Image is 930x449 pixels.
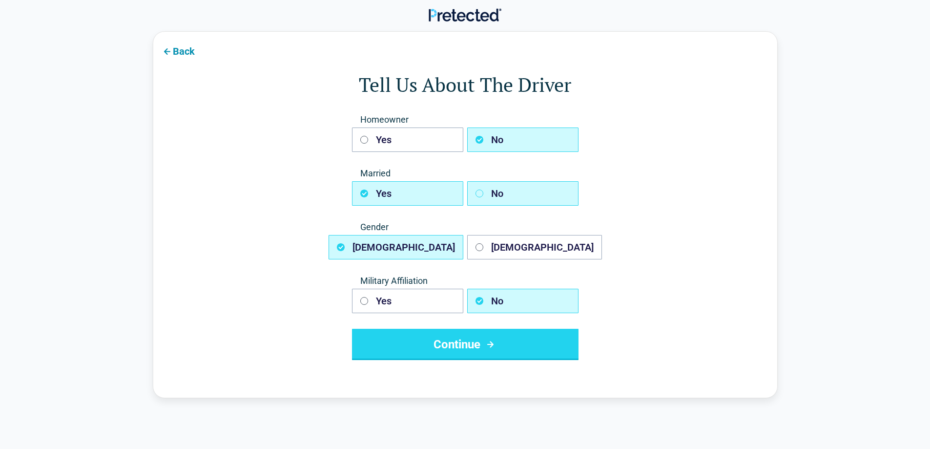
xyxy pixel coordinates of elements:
[352,289,463,313] button: Yes
[467,235,602,259] button: [DEMOGRAPHIC_DATA]
[352,181,463,206] button: Yes
[192,71,738,98] h1: Tell Us About The Driver
[352,168,579,179] span: Married
[352,114,579,126] span: Homeowner
[329,235,463,259] button: [DEMOGRAPHIC_DATA]
[352,275,579,287] span: Military Affiliation
[153,40,203,62] button: Back
[352,128,463,152] button: Yes
[352,221,579,233] span: Gender
[467,289,579,313] button: No
[352,329,579,360] button: Continue
[467,128,579,152] button: No
[467,181,579,206] button: No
